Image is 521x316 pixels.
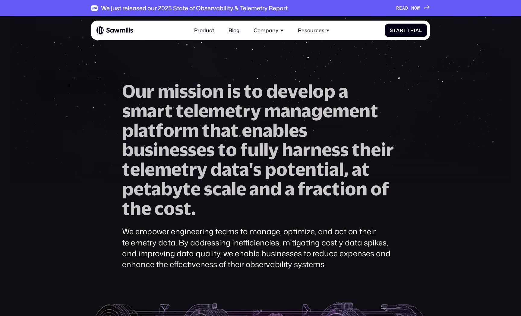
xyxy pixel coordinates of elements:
span: s [204,179,212,199]
span: f [382,179,389,199]
span: e [184,101,194,121]
span: l [308,81,313,101]
span: t [393,28,396,33]
span: l [264,140,268,160]
span: m [158,81,174,101]
span: e [295,160,305,179]
span: R [396,5,399,11]
span: t [235,101,243,121]
div: Company [254,27,278,33]
span: o [371,179,382,199]
span: t [370,101,378,121]
a: Product [190,23,218,37]
span: o [252,81,263,101]
span: e [298,81,308,101]
span: r [243,101,251,121]
span: s [253,160,261,179]
span: n [252,121,263,140]
span: a [396,28,400,33]
span: s [299,121,307,140]
span: m [333,101,349,121]
a: StartTrial [385,24,427,37]
span: a [221,121,231,140]
span: W [417,5,420,11]
span: O [414,5,417,11]
span: a [147,101,157,121]
span: i [381,140,386,160]
span: D [405,5,408,11]
span: n [359,101,370,121]
span: A [402,5,405,11]
span: m [155,160,171,179]
span: t [144,179,151,199]
span: a [263,121,273,140]
span: p [122,121,134,140]
span: s [332,140,340,160]
span: e [169,140,179,160]
span: s [179,81,188,101]
span: h [282,140,293,160]
span: t [362,160,369,179]
span: s [179,140,188,160]
span: t [122,160,130,179]
span: t [165,101,172,121]
span: e [196,140,206,160]
div: Resources [298,27,324,33]
span: i [196,81,201,101]
span: e [236,179,246,199]
span: t [148,121,156,140]
span: l [259,140,264,160]
span: r [147,81,154,101]
span: i [414,28,415,33]
span: t [183,199,191,218]
span: t [231,121,238,140]
span: e [198,101,208,121]
span: a [302,101,311,121]
span: s [206,140,215,160]
span: l [194,101,198,121]
span: a [339,81,348,101]
span: e [322,140,332,160]
span: c [323,179,332,199]
span: d [266,81,278,101]
span: e [145,160,155,179]
span: v [288,81,298,101]
span: t [202,121,210,140]
span: i [174,81,179,101]
span: T [407,28,410,33]
span: t [332,179,340,199]
span: e [242,121,252,140]
span: n [356,179,367,199]
span: e [191,179,201,199]
span: a [151,179,161,199]
div: Company [250,23,287,37]
span: o [201,81,213,101]
span: e [141,199,151,218]
span: a [352,160,362,179]
span: i [227,81,232,101]
span: y [172,179,183,199]
span: a [329,160,339,179]
span: d [270,179,282,199]
span: a [415,28,419,33]
span: t [352,140,360,160]
span: o [276,160,287,179]
span: e [278,81,288,101]
span: s [188,140,196,160]
span: s [232,81,241,101]
span: s [122,101,131,121]
span: a [281,101,290,121]
span: a [239,160,249,179]
span: a [138,121,148,140]
span: r [303,140,311,160]
span: m [131,101,147,121]
span: f [298,179,305,199]
span: t [183,179,191,199]
span: r [174,121,182,140]
span: a [313,179,323,199]
span: u [135,81,147,101]
span: y [197,160,207,179]
span: y [251,101,261,121]
span: s [175,199,183,218]
span: n [311,140,322,160]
